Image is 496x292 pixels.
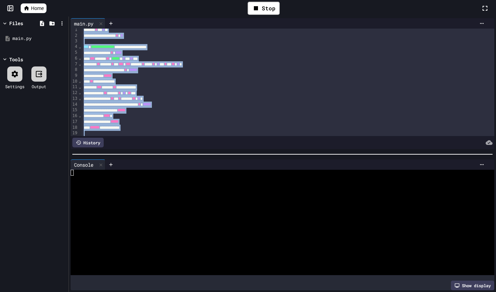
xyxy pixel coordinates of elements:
[71,102,78,107] div: 14
[71,161,97,168] div: Console
[12,35,66,42] div: main.py
[71,113,78,119] div: 16
[32,83,46,90] div: Output
[71,159,105,170] div: Console
[71,130,78,136] div: 19
[71,20,97,27] div: main.py
[71,107,78,113] div: 15
[72,138,104,147] div: History
[71,90,78,96] div: 12
[71,44,78,50] div: 4
[21,3,46,13] a: Home
[78,79,81,84] span: Fold line
[451,281,494,290] div: Show display
[9,20,23,27] div: Files
[71,55,78,61] div: 6
[71,96,78,102] div: 13
[71,73,78,79] div: 9
[71,50,78,55] div: 5
[248,2,280,15] div: Stop
[31,5,44,12] span: Home
[71,33,78,39] div: 2
[78,56,81,61] span: Fold line
[78,96,81,101] span: Fold line
[71,136,78,142] div: 20
[5,83,24,90] div: Settings
[78,62,81,66] span: Fold line
[71,84,78,90] div: 11
[71,125,78,131] div: 18
[78,90,81,95] span: Fold line
[78,113,81,118] span: Fold line
[78,44,81,49] span: Fold line
[71,119,78,125] div: 17
[9,56,23,63] div: Tools
[78,85,81,90] span: Fold line
[71,61,78,67] div: 7
[71,67,78,73] div: 8
[71,27,78,33] div: 1
[71,79,78,84] div: 10
[71,38,78,44] div: 3
[71,18,105,29] div: main.py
